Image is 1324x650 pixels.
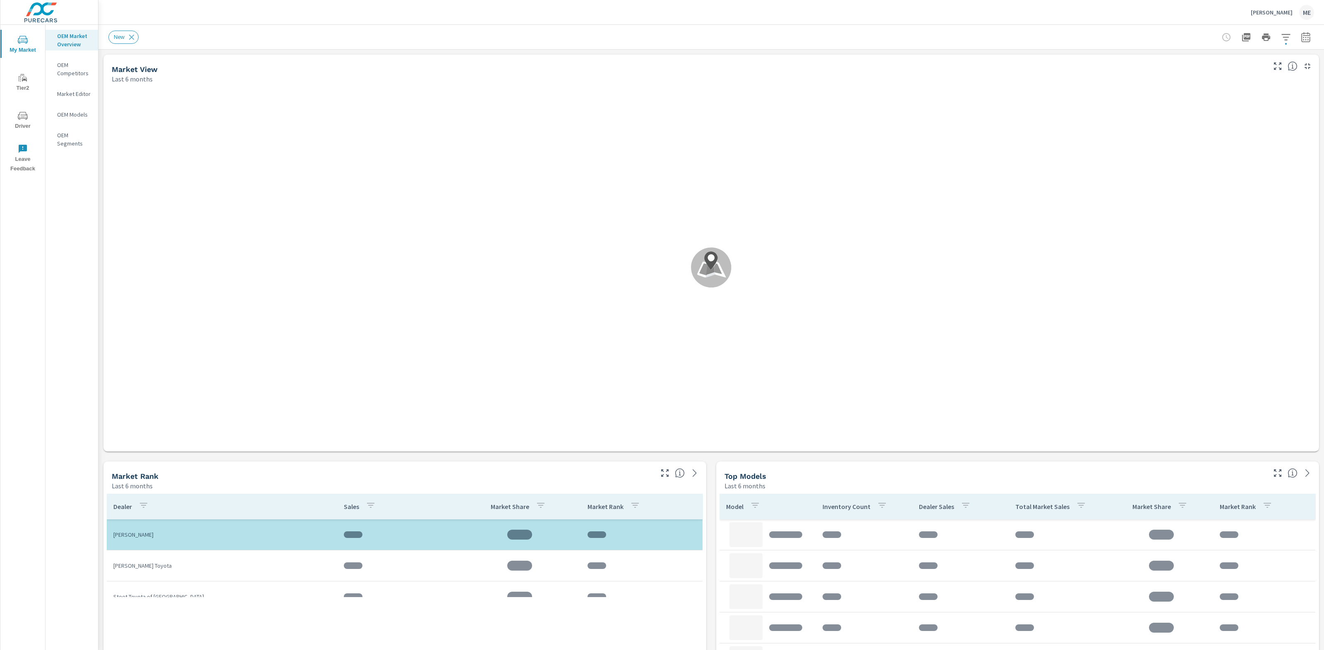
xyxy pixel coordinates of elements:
div: OEM Models [46,108,98,121]
button: Minimize Widget [1301,60,1314,73]
span: Leave Feedback [3,144,43,174]
div: Market Editor [46,88,98,100]
p: Dealer [113,502,132,511]
a: See more details in report [1301,466,1314,480]
p: Last 6 months [112,74,153,84]
a: See more details in report [688,466,701,480]
p: OEM Segments [57,131,91,148]
p: Market Rank [1220,502,1256,511]
p: Dealer Sales [919,502,954,511]
p: Total Market Sales [1015,502,1070,511]
div: nav menu [0,25,45,177]
p: Last 6 months [112,481,153,491]
p: Market Rank [588,502,624,511]
button: Print Report [1258,29,1274,45]
p: Model [726,502,744,511]
div: OEM Market Overview [46,30,98,50]
p: Market Share [1132,502,1171,511]
p: [PERSON_NAME] [113,531,331,539]
button: Make Fullscreen [1271,466,1284,480]
span: Driver [3,111,43,131]
p: OEM Models [57,110,91,119]
button: Make Fullscreen [658,466,672,480]
span: New [109,34,130,40]
button: "Export Report to PDF" [1238,29,1254,45]
button: Select Date Range [1298,29,1314,45]
p: OEM Market Overview [57,32,91,48]
button: Make Fullscreen [1271,60,1284,73]
p: Inventory Count [823,502,871,511]
p: OEM Competitors [57,61,91,77]
div: OEM Competitors [46,59,98,79]
p: Last 6 months [724,481,765,491]
span: Market Rank shows you how you rank, in terms of sales, to other dealerships in your market. “Mark... [675,468,685,478]
h5: Market Rank [112,472,158,480]
p: Market Editor [57,90,91,98]
h5: Market View [112,65,158,74]
div: New [108,31,139,44]
span: My Market [3,35,43,55]
div: OEM Segments [46,129,98,150]
span: Find the biggest opportunities within your model lineup nationwide. [Source: Market registration ... [1288,468,1298,478]
p: Steet Toyota of [GEOGRAPHIC_DATA] [113,593,331,601]
button: Apply Filters [1278,29,1294,45]
p: Market Share [491,502,529,511]
div: ME [1299,5,1314,20]
p: [PERSON_NAME] [1251,9,1293,16]
h5: Top Models [724,472,766,480]
p: Sales [344,502,359,511]
p: [PERSON_NAME] Toyota [113,562,331,570]
span: Tier2 [3,73,43,93]
span: Find the biggest opportunities in your market for your inventory. Understand by postal code where... [1288,61,1298,71]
